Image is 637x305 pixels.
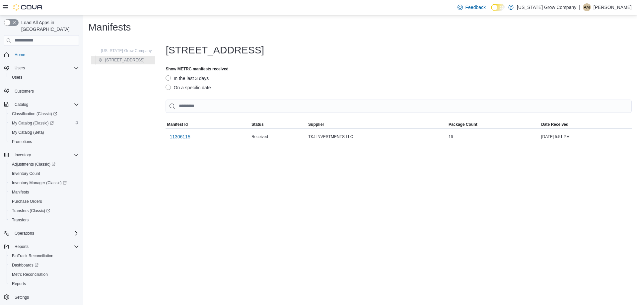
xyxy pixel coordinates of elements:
[449,122,477,127] span: Package Count
[9,119,79,127] span: My Catalog (Classic)
[9,119,56,127] a: My Catalog (Classic)
[308,122,324,127] span: Supplier
[9,160,58,168] a: Adjustments (Classic)
[540,133,632,141] div: [DATE] 5:51 PM
[170,133,190,140] span: 11306115
[12,281,26,286] span: Reports
[12,51,28,59] a: Home
[12,162,55,167] span: Adjustments (Classic)
[7,137,82,146] button: Promotions
[9,252,56,260] a: BioTrack Reconciliation
[166,74,209,82] label: In the last 3 days
[584,3,590,11] span: AM
[12,87,36,95] a: Customers
[12,253,53,259] span: BioTrack Reconciliation
[166,66,228,72] label: Show METRC manifests received
[1,86,82,96] button: Customers
[12,263,38,268] span: Dashboards
[12,171,40,176] span: Inventory Count
[12,75,22,80] span: Users
[9,128,47,136] a: My Catalog (Beta)
[9,128,79,136] span: My Catalog (Beta)
[7,197,82,206] button: Purchase Orders
[7,206,82,215] a: Transfers (Classic)
[1,229,82,238] button: Operations
[7,109,82,118] a: Classification (Classic)
[96,56,147,64] button: [STREET_ADDRESS]
[15,244,29,249] span: Reports
[579,3,580,11] p: |
[7,270,82,279] button: Metrc Reconciliation
[455,1,488,14] a: Feedback
[9,207,79,215] span: Transfers (Classic)
[9,110,60,118] a: Classification (Classic)
[449,134,453,139] span: 16
[594,3,632,11] p: [PERSON_NAME]
[9,188,79,196] span: Manifests
[1,242,82,251] button: Reports
[1,100,82,109] button: Catalog
[9,252,79,260] span: BioTrack Reconciliation
[166,84,211,92] label: On a specific date
[12,229,37,237] button: Operations
[12,50,79,59] span: Home
[9,73,79,81] span: Users
[7,178,82,188] a: Inventory Manager (Classic)
[491,4,505,11] input: Dark Mode
[19,19,79,33] span: Load All Apps in [GEOGRAPHIC_DATA]
[9,73,25,81] a: Users
[12,64,28,72] button: Users
[15,231,34,236] span: Operations
[12,293,79,301] span: Settings
[7,128,82,137] button: My Catalog (Beta)
[15,152,31,158] span: Inventory
[9,160,79,168] span: Adjustments (Classic)
[9,270,50,278] a: Metrc Reconciliation
[12,101,79,109] span: Catalog
[308,134,353,139] span: TKJ INVESTMENTS LLC
[15,89,34,94] span: Customers
[9,197,79,205] span: Purchase Orders
[12,293,32,301] a: Settings
[251,134,268,139] span: Received
[9,261,41,269] a: Dashboards
[12,139,32,144] span: Promotions
[12,229,79,237] span: Operations
[7,118,82,128] a: My Catalog (Classic)
[12,208,50,213] span: Transfers (Classic)
[9,188,32,196] a: Manifests
[9,270,79,278] span: Metrc Reconciliation
[583,3,591,11] div: Armondo Martinez
[1,63,82,73] button: Users
[517,3,576,11] p: [US_STATE] Grow Company
[1,50,82,59] button: Home
[251,122,264,127] span: Status
[7,73,82,82] button: Users
[12,64,79,72] span: Users
[9,138,79,146] span: Promotions
[15,295,29,300] span: Settings
[12,272,48,277] span: Metrc Reconciliation
[1,292,82,302] button: Settings
[88,21,131,34] h1: Manifests
[7,160,82,169] a: Adjustments (Classic)
[7,251,82,261] button: BioTrack Reconciliation
[9,110,79,118] span: Classification (Classic)
[12,180,67,186] span: Inventory Manager (Classic)
[9,179,69,187] a: Inventory Manager (Classic)
[9,261,79,269] span: Dashboards
[12,151,79,159] span: Inventory
[15,65,25,71] span: Users
[166,43,264,57] h1: [STREET_ADDRESS]
[12,101,31,109] button: Catalog
[465,4,486,11] span: Feedback
[13,4,43,11] img: Cova
[9,179,79,187] span: Inventory Manager (Classic)
[12,199,42,204] span: Purchase Orders
[12,87,79,95] span: Customers
[9,280,79,288] span: Reports
[7,188,82,197] button: Manifests
[9,197,45,205] a: Purchase Orders
[9,138,35,146] a: Promotions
